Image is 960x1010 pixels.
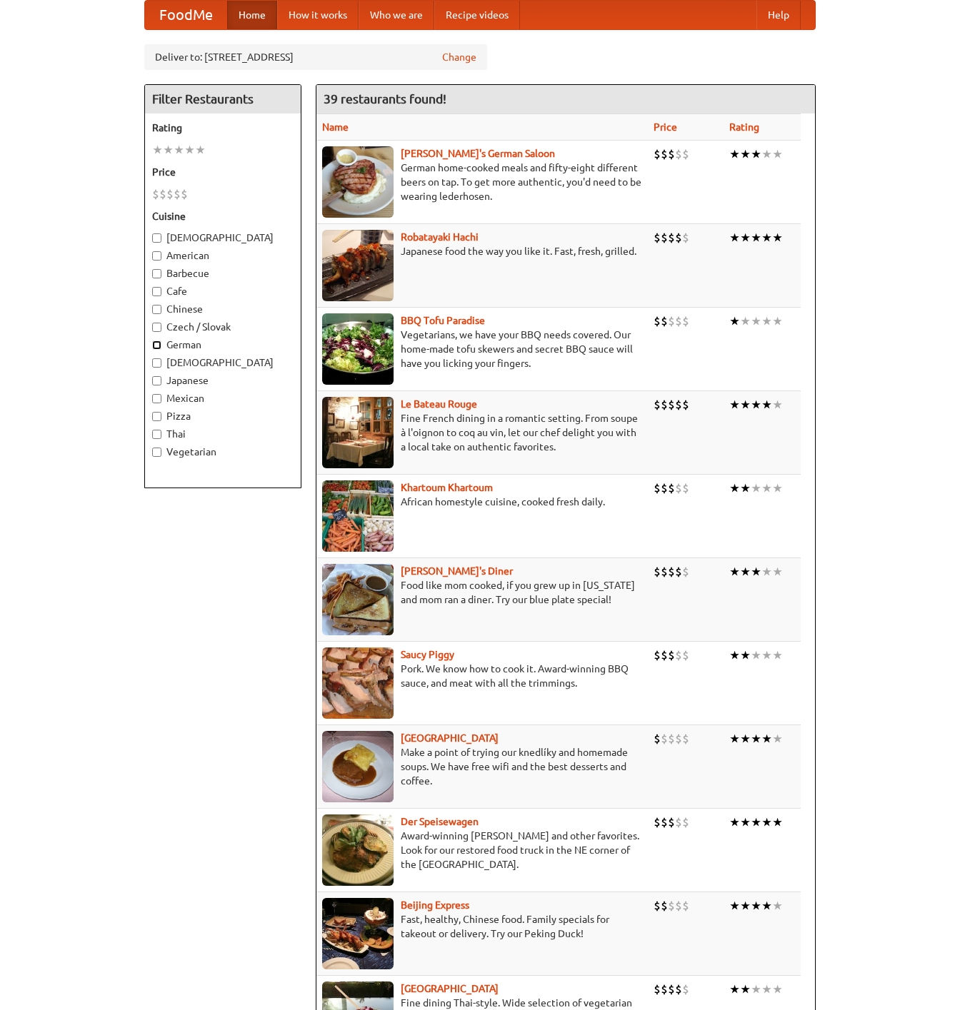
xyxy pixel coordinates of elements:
li: $ [675,480,682,496]
li: $ [661,647,668,663]
input: [DEMOGRAPHIC_DATA] [152,358,161,368]
li: $ [682,146,689,162]
li: $ [682,647,689,663]
li: $ [654,313,661,329]
li: $ [654,898,661,914]
h4: Filter Restaurants [145,85,301,113]
li: ★ [772,981,783,997]
img: czechpoint.jpg [322,731,394,802]
input: Mexican [152,394,161,403]
input: [DEMOGRAPHIC_DATA] [152,233,161,243]
img: robatayaki.jpg [322,230,394,301]
input: Japanese [152,376,161,385]
li: ★ [772,313,783,329]
li: $ [675,564,682,580]
li: $ [668,230,675,246]
label: [DEMOGRAPHIC_DATA] [152,355,294,370]
li: $ [661,397,668,413]
li: $ [675,981,682,997]
li: ★ [740,564,751,580]
li: ★ [195,142,206,158]
li: $ [668,313,675,329]
a: Beijing Express [401,899,469,911]
label: [DEMOGRAPHIC_DATA] [152,231,294,245]
li: ★ [729,480,740,496]
input: Chinese [152,305,161,314]
li: ★ [761,146,772,162]
li: ★ [729,230,740,246]
li: $ [682,981,689,997]
li: ★ [761,981,772,997]
li: ★ [772,898,783,914]
li: ★ [729,313,740,329]
li: ★ [729,898,740,914]
input: Thai [152,430,161,439]
li: ★ [761,731,772,747]
li: $ [174,186,181,202]
input: German [152,340,161,350]
a: Le Bateau Rouge [401,398,477,410]
li: ★ [751,146,761,162]
li: ★ [751,647,761,663]
label: Czech / Slovak [152,320,294,334]
label: Barbecue [152,266,294,281]
li: $ [668,981,675,997]
li: $ [661,898,668,914]
li: $ [675,814,682,830]
li: ★ [772,146,783,162]
li: ★ [729,564,740,580]
a: Khartoum Khartoum [401,482,493,493]
li: $ [654,230,661,246]
li: $ [675,313,682,329]
li: $ [661,564,668,580]
li: ★ [761,480,772,496]
a: Home [227,1,277,29]
li: $ [668,564,675,580]
p: Pork. We know how to cook it. Award-winning BBQ sauce, and meat with all the trimmings. [322,662,642,690]
li: $ [668,146,675,162]
a: How it works [277,1,359,29]
img: sallys.jpg [322,564,394,635]
li: ★ [772,647,783,663]
p: Japanese food the way you like it. Fast, fresh, grilled. [322,244,642,258]
a: Saucy Piggy [401,649,454,660]
li: $ [682,313,689,329]
b: [PERSON_NAME]'s Diner [401,565,513,577]
li: $ [654,397,661,413]
a: Change [442,50,476,64]
li: ★ [740,230,751,246]
input: Barbecue [152,269,161,278]
li: ★ [772,814,783,830]
label: Thai [152,427,294,441]
p: Make a point of trying our knedlíky and homemade soups. We have free wifi and the best desserts a... [322,745,642,788]
label: Chinese [152,302,294,316]
a: BBQ Tofu Paradise [401,315,485,326]
li: ★ [761,397,772,413]
li: ★ [729,647,740,663]
li: ★ [761,647,772,663]
li: ★ [772,397,783,413]
p: German home-cooked meals and fifty-eight different beers on tap. To get more authentic, you'd nee... [322,161,642,203]
a: Rating [729,121,759,133]
h5: Rating [152,121,294,135]
li: ★ [740,313,751,329]
label: Mexican [152,391,294,405]
li: $ [682,814,689,830]
li: ★ [772,564,783,580]
li: ★ [163,142,174,158]
input: Cafe [152,287,161,296]
li: ★ [751,313,761,329]
li: ★ [184,142,195,158]
label: Pizza [152,409,294,423]
b: [GEOGRAPHIC_DATA] [401,983,499,994]
li: ★ [740,647,751,663]
p: Vegetarians, we have your BBQ needs covered. Our home-made tofu skewers and secret BBQ sauce will... [322,328,642,370]
img: esthers.jpg [322,146,394,218]
a: Der Speisewagen [401,816,479,827]
img: speisewagen.jpg [322,814,394,886]
a: Who we are [359,1,434,29]
li: ★ [761,814,772,830]
li: $ [654,647,661,663]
